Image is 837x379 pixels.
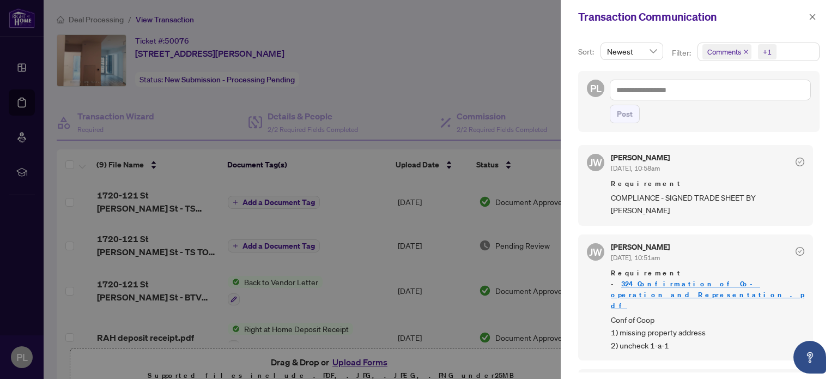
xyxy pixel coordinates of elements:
[809,13,816,21] span: close
[611,178,804,189] span: Requirement
[793,341,826,374] button: Open asap
[611,268,804,311] span: Requirement -
[611,191,804,217] span: COMPLIANCE - SIGNED TRADE SHEET BY [PERSON_NAME]
[607,43,657,59] span: Newest
[611,154,670,161] h5: [PERSON_NAME]
[589,155,602,170] span: JW
[610,105,640,123] button: Post
[578,9,805,25] div: Transaction Communication
[672,47,693,59] p: Filter:
[589,244,602,260] span: JW
[611,243,670,251] h5: [PERSON_NAME]
[611,279,804,310] a: 324_Confirmation_of_Co-operation_and_Representation_.pdf
[611,314,804,352] span: Conf of Coop 1) missing property address 2) uncheck 1-a-1
[611,164,660,172] span: [DATE], 10:58am
[702,44,751,59] span: Comments
[743,49,749,55] span: close
[611,254,660,262] span: [DATE], 10:51am
[763,46,772,57] div: +1
[796,247,804,256] span: check-circle
[590,81,602,96] span: PL
[796,158,804,166] span: check-circle
[707,46,741,57] span: Comments
[578,46,596,58] p: Sort:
